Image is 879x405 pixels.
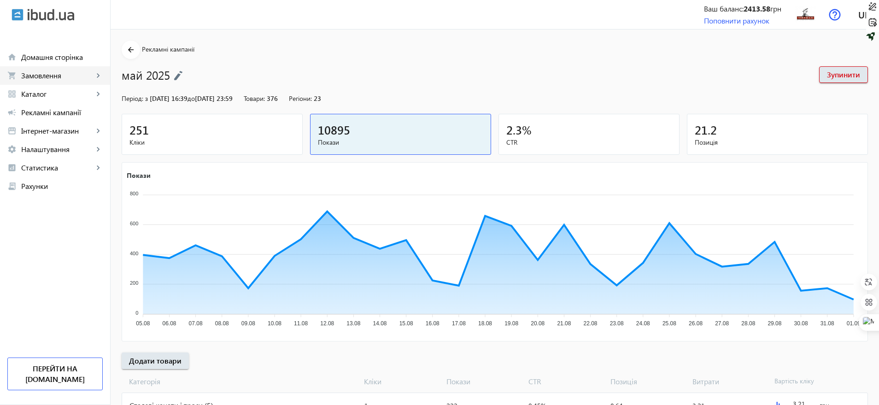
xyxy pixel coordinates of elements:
[794,320,808,327] tspan: 30.08
[452,320,466,327] tspan: 17.08
[94,89,103,99] mat-icon: keyboard_arrow_right
[130,280,138,286] tspan: 200
[7,163,17,172] mat-icon: analytics
[7,358,103,390] a: Перейти на [DOMAIN_NAME]
[399,320,413,327] tspan: 15.08
[504,320,518,327] tspan: 19.08
[7,182,17,191] mat-icon: receipt_long
[94,71,103,80] mat-icon: keyboard_arrow_right
[426,320,439,327] tspan: 16.08
[443,376,525,387] span: Покази
[21,108,103,117] span: Рекламні кампанії
[820,320,834,327] tspan: 31.08
[478,320,492,327] tspan: 18.08
[744,4,770,13] b: 2413.58
[827,70,860,80] span: Зупинити
[607,376,689,387] span: Позиція
[695,138,860,147] span: Позиція
[695,122,717,137] span: 21.2
[162,320,176,327] tspan: 06.08
[689,320,703,327] tspan: 26.08
[289,94,312,103] span: Регіони:
[531,320,545,327] tspan: 20.08
[21,89,94,99] span: Каталог
[662,320,676,327] tspan: 25.08
[7,145,17,154] mat-icon: settings
[704,4,781,14] div: Ваш баланс: грн
[819,66,868,83] button: Зупинити
[741,320,755,327] tspan: 28.08
[7,89,17,99] mat-icon: grid_view
[21,163,94,172] span: Статистика
[189,320,203,327] tspan: 07.08
[188,94,195,103] span: до
[7,108,17,117] mat-icon: campaign
[7,53,17,62] mat-icon: home
[318,122,350,137] span: 10895
[320,320,334,327] tspan: 12.08
[21,145,94,154] span: Налаштування
[847,320,861,327] tspan: 01.09
[610,320,624,327] tspan: 23.08
[829,9,841,21] img: help.svg
[858,9,870,20] span: uk
[241,320,255,327] tspan: 09.08
[522,122,532,137] span: %
[294,320,308,327] tspan: 11.08
[360,376,442,387] span: Кліки
[94,145,103,154] mat-icon: keyboard_arrow_right
[244,94,265,103] span: Товари:
[506,122,522,137] span: 2.3
[28,9,74,21] img: ibud_text.svg
[130,251,138,256] tspan: 400
[7,71,17,80] mat-icon: shopping_cart
[771,376,853,387] span: Вартість кліку
[122,67,810,83] h1: май 2025
[689,376,771,387] span: Витрати
[94,163,103,172] mat-icon: keyboard_arrow_right
[129,356,182,366] span: Додати товари
[21,71,94,80] span: Замовлення
[318,138,483,147] span: Покази
[150,94,233,103] span: [DATE] 16:39 [DATE] 23:59
[346,320,360,327] tspan: 13.08
[125,44,137,56] mat-icon: arrow_back
[7,126,17,135] mat-icon: storefront
[142,45,194,53] span: Рекламні кампанії
[21,53,103,62] span: Домашня сторінка
[557,320,571,327] tspan: 21.08
[130,191,138,196] tspan: 800
[215,320,229,327] tspan: 08.08
[94,126,103,135] mat-icon: keyboard_arrow_right
[267,94,278,103] span: 376
[636,320,650,327] tspan: 24.08
[122,352,189,369] button: Додати товари
[127,170,151,179] text: Покази
[130,221,138,226] tspan: 600
[21,182,103,191] span: Рахунки
[12,9,23,21] img: ibud.svg
[136,320,150,327] tspan: 05.08
[525,376,607,387] span: CTR
[373,320,387,327] tspan: 14.08
[314,94,321,103] span: 23
[715,320,729,327] tspan: 27.08
[584,320,598,327] tspan: 22.08
[21,126,94,135] span: Інтернет-магазин
[268,320,281,327] tspan: 10.08
[704,16,769,25] a: Поповнити рахунок
[135,310,138,316] tspan: 0
[129,122,149,137] span: 251
[795,4,816,25] img: 2004760cc8b15bef413008809921920-e119387fb2.jpg
[122,376,360,387] span: Категорія
[768,320,781,327] tspan: 29.08
[122,94,148,103] span: Період: з
[506,138,672,147] span: CTR
[129,138,295,147] span: Кліки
